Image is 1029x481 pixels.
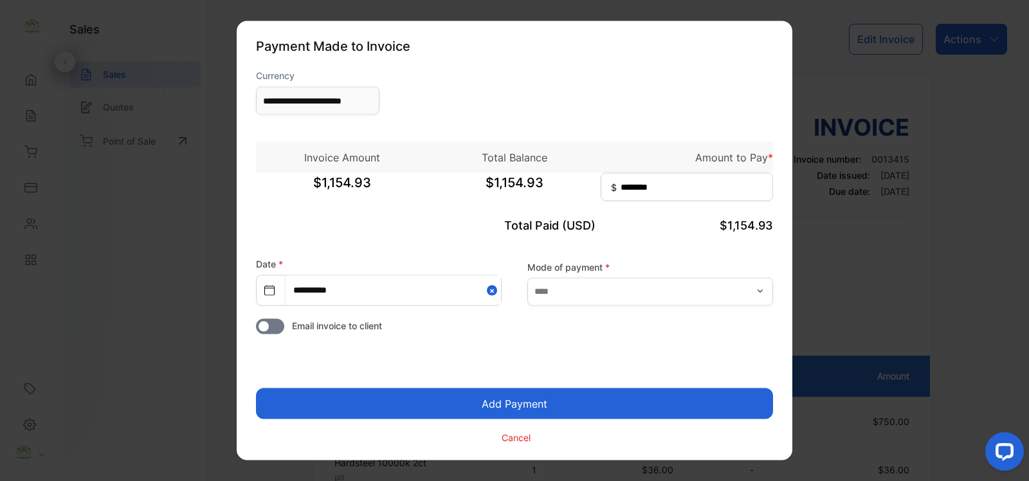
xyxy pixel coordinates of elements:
[527,260,773,273] label: Mode of payment
[720,219,773,232] span: $1,154.93
[428,150,601,165] p: Total Balance
[256,173,428,205] span: $1,154.93
[292,319,382,332] span: Email invoice to client
[487,276,501,305] button: Close
[428,173,601,205] span: $1,154.93
[975,427,1029,481] iframe: LiveChat chat widget
[428,217,601,234] p: Total Paid (USD)
[256,37,773,56] p: Payment Made to Invoice
[502,430,531,444] p: Cancel
[256,150,428,165] p: Invoice Amount
[256,259,283,269] label: Date
[256,69,379,82] label: Currency
[611,181,617,194] span: $
[256,388,773,419] button: Add Payment
[601,150,773,165] p: Amount to Pay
